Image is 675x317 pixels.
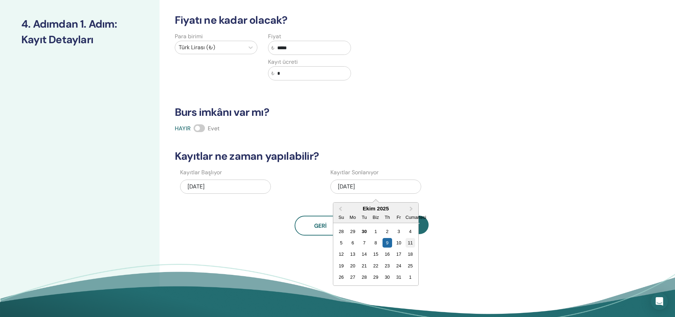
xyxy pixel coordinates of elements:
[396,240,401,245] font: 10
[348,249,357,259] div: 13 Ekim 2025 Pazartesi'yi seçin
[408,263,413,268] font: 25
[385,263,390,268] font: 23
[362,251,367,257] font: 14
[339,215,344,220] font: Su
[409,229,412,234] font: 4
[374,229,377,234] font: 1
[335,226,416,283] div: Ekim 2025 Ayı
[386,240,389,245] font: 9
[385,274,390,280] font: 30
[175,33,203,40] font: Para birimi
[406,203,418,215] button: Gelecek Ay
[359,261,369,271] div: 21 Ekim 2025 Salı gününü seçin
[394,249,403,259] div: 17 Ekim 2025 Cuma gününü seçin
[371,227,380,236] div: 1 Ekim 2025 Çarşamba'yı seçin
[348,238,357,248] div: 6 Ekim 2025 Pazartesi'yi seçin
[363,240,366,245] font: 7
[385,215,390,220] font: Th
[408,240,413,245] font: 11
[373,263,378,268] font: 22
[363,205,389,211] font: Ekim 2025
[336,261,346,271] div: Pazar, 19 Ekim 2025'i seçin
[406,238,415,248] div: Cumartesi, 11 Ekim 2025'i seçin
[371,272,380,282] div: 29 Ekim 2025 Çarşamba'yı seçin
[362,229,367,234] font: 30
[271,70,274,76] font: ₺
[338,183,355,190] font: [DATE]
[268,33,281,40] font: Fiyat
[339,229,344,234] font: 28
[359,227,369,236] div: 30 Eylül 2025 Salı gününü seçin
[295,216,346,236] button: Geri
[386,229,389,234] font: 2
[362,274,367,280] font: 28
[409,274,412,280] font: 1
[330,169,379,176] font: Kayıtlar Sonlanıyor
[350,229,355,234] font: 29
[406,272,415,282] div: Cumartesi, 1 Kasım 2025'i seçin
[394,261,403,271] div: 24 Ekim 2025 Cuma gününü seçin
[406,227,415,236] div: 4 Ekim 2025 Cumartesi gününü seçin
[350,263,355,268] font: 20
[394,238,403,248] div: 10 Ekim 2025 Cuma gününü seçin
[333,202,419,286] div: Tarih Seçin
[383,227,392,236] div: 2 Ekim 2025 Perşembe gününü seçin
[371,261,380,271] div: 22 Ekim 2025 Çarşamba'yı seçin
[359,238,369,248] div: 7 Ekim 2025 Salı gününü seçin
[651,293,668,310] div: Intercom Messenger'ı açın
[350,251,355,257] font: 13
[385,251,390,257] font: 16
[397,229,400,234] font: 3
[351,240,354,245] font: 6
[359,272,369,282] div: 28 Ekim 2025 Salı gününü seçin
[339,251,344,257] font: 12
[348,261,357,271] div: 20 Ekim 2025 Pazartesi'yi seçin
[208,125,219,132] font: Evet
[371,249,380,259] div: 15 Ekim 2025 Çarşamba'yı seçin
[188,183,205,190] font: [DATE]
[397,215,401,220] font: Fr
[21,17,115,31] font: 4. Adımdan 1. Adım
[406,215,426,220] font: Cumartesi
[383,272,392,282] div: 30 Ekim 2025 Perşembe gününü seçin
[175,149,319,163] font: Kayıtlar ne zaman yapılabilir?
[175,125,191,132] font: HAYIR
[383,261,392,271] div: 23 Ekim 2025 Perşembe gününü seçin
[336,249,346,259] div: Pazar, 12 Ekim 2025'i seçin
[336,238,346,248] div: 5 Ekim 2025 Pazar gününü seçin
[396,263,401,268] font: 24
[334,203,345,215] button: Önceki Ay
[396,251,401,257] font: 17
[336,227,346,236] div: 28 Eylül 2025 Pazar gününü seçin
[271,45,274,51] font: ₺
[371,238,380,248] div: 8 Ekim 2025 Çarşamba'yı seçin
[406,249,415,259] div: Cumartesi, 18 Ekim 2025'i seçin
[348,272,357,282] div: 27 Ekim 2025 Pazartesi'yi seçin
[339,274,344,280] font: 26
[373,215,379,220] font: Biz
[359,249,369,259] div: Salı, 14 Ekim 2025'i seçin
[373,274,378,280] font: 29
[394,272,403,282] div: 31 Ekim 2025 Cuma gününü seçin
[373,251,378,257] font: 15
[268,58,298,66] font: Kayıt ücreti
[383,238,392,248] div: 9 Ekim 2025 Perşembe gününü seçin
[314,222,327,230] font: Geri
[396,274,401,280] font: 31
[406,261,415,271] div: 25 Ekim 2025 Cumartesi gününü seçin
[350,274,355,280] font: 27
[362,215,367,220] font: Tu
[336,272,346,282] div: 26 Ekim 2025 Pazar gününü seçin
[348,227,357,236] div: 29 Eylül 2025 Pazartesi'yi seçin
[374,240,377,245] font: 8
[180,169,222,176] font: Kayıtlar Başlıyor
[21,33,93,46] font: Kayıt Detayları
[340,240,342,245] font: 5
[408,251,413,257] font: 18
[394,227,403,236] div: 3 Ekim 2025 Cuma gününü seçin
[175,105,269,119] font: Burs imkânı var mı?
[350,215,356,220] font: Mo
[339,263,344,268] font: 19
[383,249,392,259] div: Perşembe, 16 Ekim 2025'i seçin
[175,13,288,27] font: Fiyatı ne kadar olacak?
